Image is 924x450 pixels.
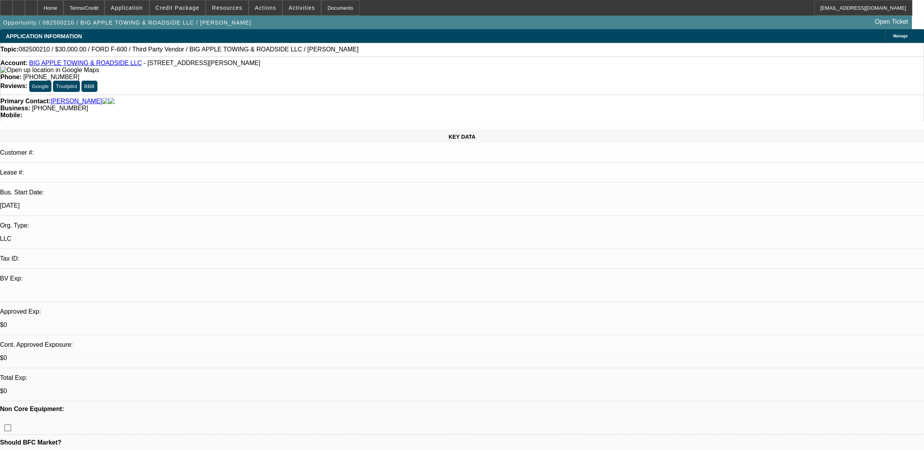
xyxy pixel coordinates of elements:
[212,5,242,11] span: Resources
[53,81,80,92] button: Trustpilot
[3,19,251,26] span: Opportunity / 082500210 / BIG APPLE TOWING & ROADSIDE LLC / [PERSON_NAME]
[893,34,908,38] span: Manage
[0,46,19,53] strong: Topic:
[155,5,200,11] span: Credit Package
[206,0,248,15] button: Resources
[872,15,911,28] a: Open Ticket
[102,98,108,105] img: facebook-icon.png
[0,98,51,105] strong: Primary Contact:
[81,81,97,92] button: BBB
[0,112,22,118] strong: Mobile:
[0,67,99,74] img: Open up location in Google Maps
[449,134,475,140] span: KEY DATA
[105,0,148,15] button: Application
[32,105,88,111] span: [PHONE_NUMBER]
[111,5,143,11] span: Application
[289,5,315,11] span: Activities
[19,46,359,53] span: 082500210 / $30,000.00 / FORD F-600 / Third Party Vendor / BIG APPLE TOWING & ROADSIDE LLC / [PER...
[0,74,21,80] strong: Phone:
[108,98,115,105] img: linkedin-icon.png
[29,81,51,92] button: Google
[0,83,27,89] strong: Reviews:
[6,33,82,39] span: APPLICATION INFORMATION
[23,74,80,80] span: [PHONE_NUMBER]
[144,60,261,66] span: - [STREET_ADDRESS][PERSON_NAME]
[283,0,321,15] button: Activities
[51,98,102,105] a: [PERSON_NAME]
[249,0,282,15] button: Actions
[0,105,30,111] strong: Business:
[0,67,99,73] a: View Google Maps
[150,0,205,15] button: Credit Package
[0,60,27,66] strong: Account:
[255,5,276,11] span: Actions
[29,60,142,66] a: BIG APPLE TOWING & ROADSIDE LLC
